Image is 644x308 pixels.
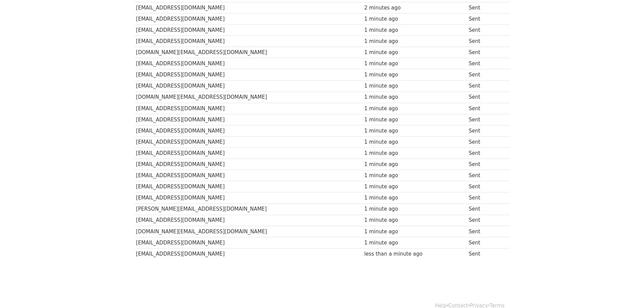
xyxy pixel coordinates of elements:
td: Sent [467,248,504,259]
td: [EMAIL_ADDRESS][DOMAIN_NAME] [135,80,363,92]
td: Sent [467,2,504,13]
td: Sent [467,148,504,159]
div: 1 minute ago [364,15,465,23]
td: [EMAIL_ADDRESS][DOMAIN_NAME] [135,114,363,125]
div: 1 minute ago [364,194,465,202]
div: 1 minute ago [364,127,465,135]
div: less than a minute ago [364,250,465,258]
td: Sent [467,80,504,92]
td: [EMAIL_ADDRESS][DOMAIN_NAME] [135,215,363,226]
td: Sent [467,215,504,226]
td: [EMAIL_ADDRESS][DOMAIN_NAME] [135,13,363,24]
td: [EMAIL_ADDRESS][DOMAIN_NAME] [135,25,363,36]
td: [EMAIL_ADDRESS][DOMAIN_NAME] [135,170,363,181]
td: Sent [467,25,504,36]
div: 1 minute ago [364,228,465,236]
div: 1 minute ago [364,60,465,68]
div: 1 minute ago [364,239,465,247]
td: [DOMAIN_NAME][EMAIL_ADDRESS][DOMAIN_NAME] [135,226,363,237]
td: Sent [467,58,504,69]
td: Sent [467,226,504,237]
td: [EMAIL_ADDRESS][DOMAIN_NAME] [135,58,363,69]
td: Sent [467,13,504,24]
td: [EMAIL_ADDRESS][DOMAIN_NAME] [135,181,363,192]
td: Sent [467,170,504,181]
td: [EMAIL_ADDRESS][DOMAIN_NAME] [135,125,363,136]
div: 1 minute ago [364,82,465,90]
td: [EMAIL_ADDRESS][DOMAIN_NAME] [135,2,363,13]
td: [EMAIL_ADDRESS][DOMAIN_NAME] [135,248,363,259]
div: 1 minute ago [364,172,465,180]
div: 1 minute ago [364,93,465,101]
div: 1 minute ago [364,205,465,213]
td: [DOMAIN_NAME][EMAIL_ADDRESS][DOMAIN_NAME] [135,92,363,103]
div: 2 minutes ago [364,4,465,12]
td: Sent [467,237,504,248]
td: Sent [467,192,504,204]
td: [EMAIL_ADDRESS][DOMAIN_NAME] [135,103,363,114]
div: 1 minute ago [364,38,465,45]
td: [EMAIL_ADDRESS][DOMAIN_NAME] [135,148,363,159]
td: [EMAIL_ADDRESS][DOMAIN_NAME] [135,137,363,148]
div: 1 minute ago [364,183,465,191]
td: Sent [467,181,504,192]
div: 1 minute ago [364,216,465,224]
div: 1 minute ago [364,116,465,124]
td: [EMAIL_ADDRESS][DOMAIN_NAME] [135,69,363,80]
div: 1 minute ago [364,71,465,79]
td: Sent [467,92,504,103]
td: [DOMAIN_NAME][EMAIL_ADDRESS][DOMAIN_NAME] [135,47,363,58]
td: Sent [467,69,504,80]
div: 1 minute ago [364,26,465,34]
td: [EMAIL_ADDRESS][DOMAIN_NAME] [135,159,363,170]
iframe: Chat Widget [610,276,644,308]
td: Sent [467,137,504,148]
div: 1 minute ago [364,138,465,146]
div: 1 minute ago [364,149,465,157]
td: Sent [467,159,504,170]
td: Sent [467,204,504,215]
td: [EMAIL_ADDRESS][DOMAIN_NAME] [135,192,363,204]
div: 1 minute ago [364,49,465,56]
td: Sent [467,103,504,114]
td: Sent [467,114,504,125]
td: [EMAIL_ADDRESS][DOMAIN_NAME] [135,237,363,248]
div: チャットウィジェット [610,276,644,308]
td: [PERSON_NAME][EMAIL_ADDRESS][DOMAIN_NAME] [135,204,363,215]
td: Sent [467,125,504,136]
div: 1 minute ago [364,105,465,113]
td: [EMAIL_ADDRESS][DOMAIN_NAME] [135,36,363,47]
div: 1 minute ago [364,161,465,168]
td: Sent [467,47,504,58]
td: Sent [467,36,504,47]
